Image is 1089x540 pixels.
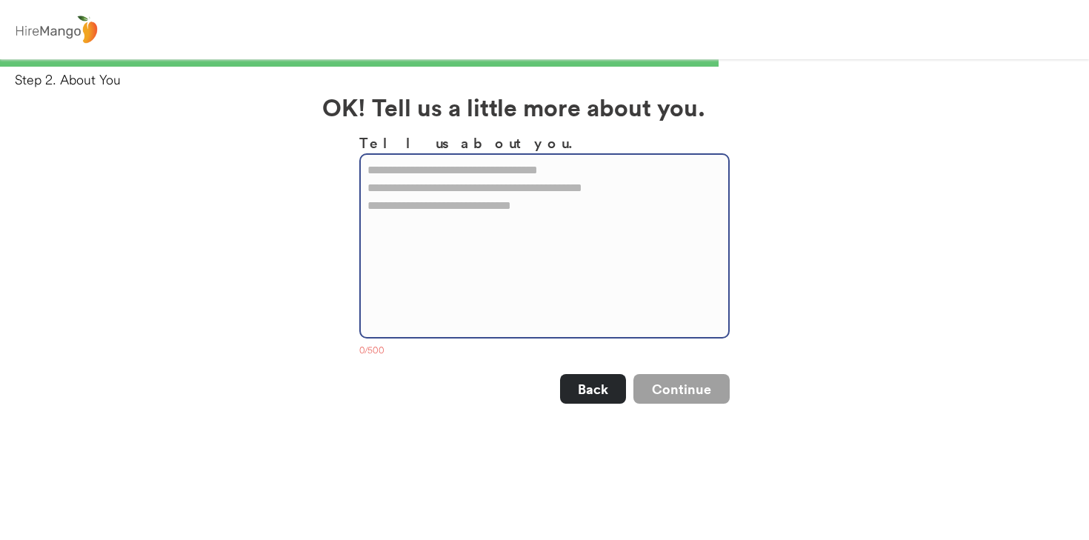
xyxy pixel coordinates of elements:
[359,132,730,153] h3: Tell us about you.
[322,89,767,124] h2: OK! Tell us a little more about you.
[15,70,1089,89] div: Step 2. About You
[359,344,730,359] div: 0/500
[3,59,1086,67] div: 66%
[560,374,626,404] button: Back
[11,13,101,47] img: logo%20-%20hiremango%20gray.png
[633,374,730,404] button: Continue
